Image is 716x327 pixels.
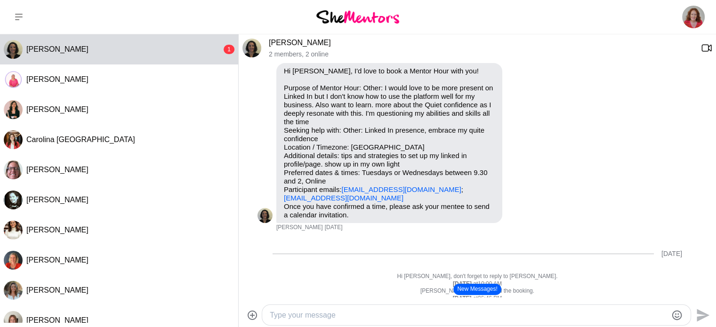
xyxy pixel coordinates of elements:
[26,316,88,324] span: [PERSON_NAME]
[269,39,331,47] a: [PERSON_NAME]
[4,281,23,300] div: Alicia Visser
[26,45,88,53] span: [PERSON_NAME]
[26,75,88,83] span: [PERSON_NAME]
[4,251,23,270] div: Lesley Auchterlonie
[4,100,23,119] div: Mariana Queiroz
[242,39,261,57] img: L
[270,310,667,321] textarea: Type your message
[4,130,23,149] div: Carolina Portugal
[453,295,473,302] strong: [DATE]
[4,191,23,209] img: P
[284,202,495,219] p: Once you have confirmed a time, please ask your mentee to send a calendar invitation.
[26,226,88,234] span: [PERSON_NAME]
[661,250,682,258] div: [DATE]
[4,221,23,239] img: A
[4,40,23,59] img: L
[26,256,88,264] span: [PERSON_NAME]
[682,6,705,28] img: Carmel Murphy
[257,273,697,280] p: Hi [PERSON_NAME], don't forget to reply to [PERSON_NAME].
[284,67,495,75] p: Hi [PERSON_NAME], I'd love to book a Mentor Hour with you!
[4,160,23,179] img: C
[4,130,23,149] img: C
[26,196,88,204] span: [PERSON_NAME]
[284,194,403,202] a: [EMAIL_ADDRESS][DOMAIN_NAME]
[257,295,697,303] div: at 06:46 PM
[4,221,23,239] div: Ashley
[4,70,23,89] div: Sandy Hanrahan
[4,40,23,59] div: Laila Punj
[257,287,697,295] p: [PERSON_NAME] has accepted the booking.
[4,251,23,270] img: L
[242,39,261,57] div: Laila Punj
[257,208,273,223] img: L
[4,160,23,179] div: Carin
[4,100,23,119] img: M
[4,281,23,300] img: A
[342,185,461,193] a: [EMAIL_ADDRESS][DOMAIN_NAME]
[453,280,473,287] strong: [DATE]
[4,70,23,89] img: S
[26,166,88,174] span: [PERSON_NAME]
[284,84,495,202] p: Purpose of Mentor Hour: Other: I would love to be more present on Linked In but I don't know how ...
[276,224,323,231] span: [PERSON_NAME]
[269,50,693,58] p: 2 members , 2 online
[453,284,501,295] button: New Messages!
[26,136,135,144] span: Carolina [GEOGRAPHIC_DATA]
[4,191,23,209] div: Paula Kerslake
[325,224,343,231] time: 2025-10-01T03:13:16.964Z
[257,280,697,288] div: at 10:00 AM
[26,105,88,113] span: [PERSON_NAME]
[224,45,234,54] div: 1
[671,310,683,321] button: Emoji picker
[257,208,273,223] div: Laila Punj
[26,286,88,294] span: [PERSON_NAME]
[691,304,712,326] button: Send
[316,10,399,23] img: She Mentors Logo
